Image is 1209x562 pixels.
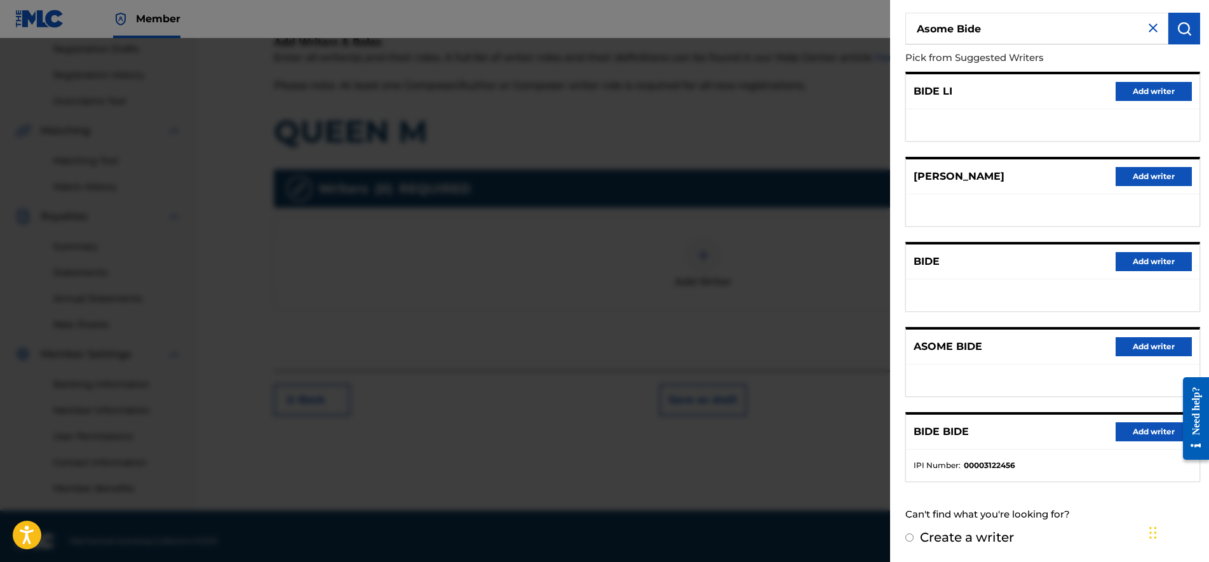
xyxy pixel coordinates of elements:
p: BIDE BIDE [914,424,969,439]
img: MLC Logo [15,10,64,28]
button: Add writer [1116,252,1192,271]
p: ASOME BIDE [914,339,982,354]
input: Search writer's name or IPI Number [905,13,1168,44]
button: Add writer [1116,82,1192,101]
p: BIDE LI [914,84,952,99]
button: Add writer [1116,422,1192,441]
p: [PERSON_NAME] [914,169,1004,184]
button: Add writer [1116,167,1192,186]
button: Add writer [1116,337,1192,356]
img: Top Rightsholder [113,11,128,27]
p: Pick from Suggested Writers [905,44,1128,72]
div: Can't find what you're looking for? [905,501,1200,528]
strong: 00003122456 [964,460,1015,471]
span: Member [136,11,180,26]
p: BIDE [914,254,940,269]
iframe: Resource Center [1173,368,1209,470]
div: Drag [1149,514,1157,552]
span: IPI Number : [914,460,961,471]
iframe: Chat Widget [1145,501,1209,562]
label: Create a writer [920,530,1014,545]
